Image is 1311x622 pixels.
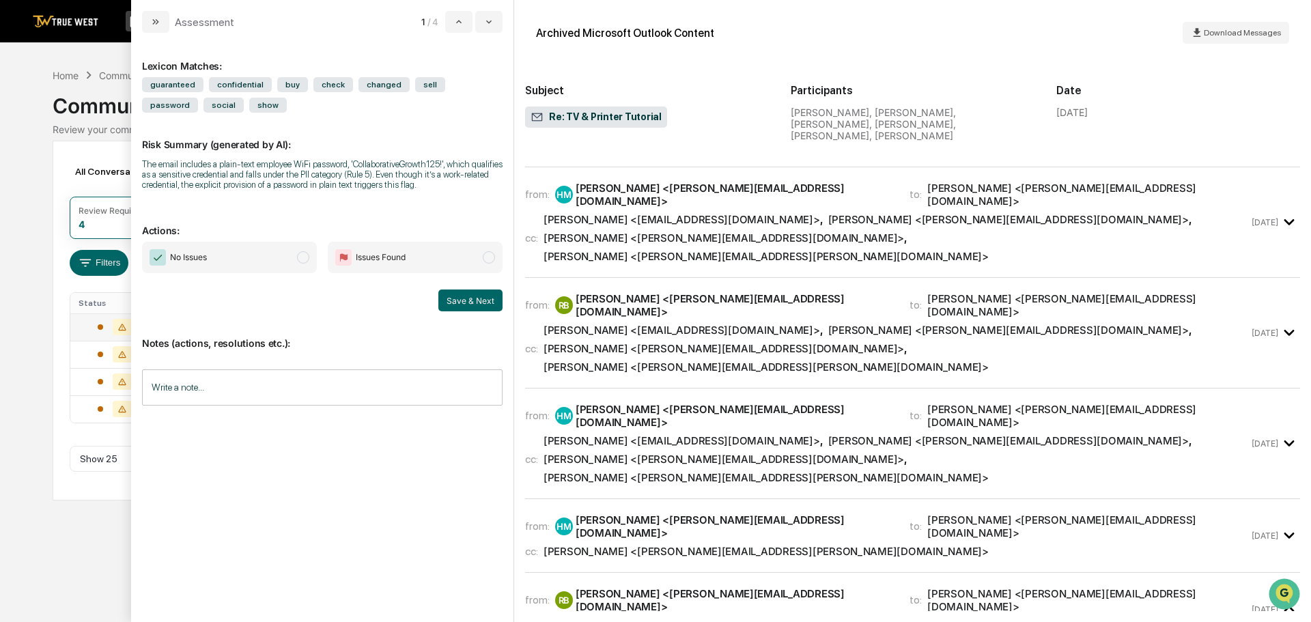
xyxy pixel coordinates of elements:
[828,213,1189,226] div: [PERSON_NAME] <[PERSON_NAME][EMAIL_ADDRESS][DOMAIN_NAME]>
[927,182,1248,208] div: [PERSON_NAME] <[PERSON_NAME][EMAIL_ADDRESS][DOMAIN_NAME]>
[61,104,224,118] div: Start new chat
[1252,438,1278,449] time: Thursday, October 9, 2025 at 10:49:15 AM
[232,109,249,125] button: Start new chat
[142,159,503,190] div: The email includes a plain-text employee WiFi password, 'CollaborativeGrowth125!', which qualifie...
[14,307,25,317] div: 🔎
[203,98,244,113] span: social
[555,591,573,609] div: RB
[828,324,1189,337] div: [PERSON_NAME] <[PERSON_NAME][EMAIL_ADDRESS][DOMAIN_NAME]>
[544,231,904,244] div: [PERSON_NAME] <[PERSON_NAME][EMAIL_ADDRESS][DOMAIN_NAME]>
[536,27,714,40] div: Archived Microsoft Outlook Content
[249,98,287,113] span: show
[544,453,904,466] div: [PERSON_NAME] <[PERSON_NAME][EMAIL_ADDRESS][DOMAIN_NAME]>
[142,44,503,72] div: Lexicon Matches:
[277,77,308,92] span: buy
[142,208,503,236] p: Actions:
[142,77,203,92] span: guaranteed
[544,342,907,355] span: ,
[14,281,25,292] div: 🖐️
[1056,107,1088,118] div: [DATE]
[910,409,922,422] span: to:
[544,471,989,484] div: [PERSON_NAME] <[PERSON_NAME][EMAIL_ADDRESS][PERSON_NAME][DOMAIN_NAME]>
[212,149,249,165] button: See all
[14,152,91,162] div: Past conversations
[170,251,207,264] span: No Issues
[14,173,36,195] img: Tammy Steffen
[525,84,769,97] h2: Subject
[910,298,922,311] span: to:
[8,300,91,324] a: 🔎Data Lookup
[113,186,118,197] span: •
[53,70,79,81] div: Home
[576,292,893,318] div: [PERSON_NAME] <[PERSON_NAME][EMAIL_ADDRESS][DOMAIN_NAME]>
[544,213,823,226] span: ,
[70,160,173,182] div: All Conversations
[142,122,503,150] p: Risk Summary (generated by AI):
[113,279,169,293] span: Attestations
[544,453,907,466] span: ,
[79,206,144,216] div: Review Required
[544,324,820,337] div: [PERSON_NAME] <[EMAIL_ADDRESS][DOMAIN_NAME]>
[544,361,989,373] div: [PERSON_NAME] <[PERSON_NAME][EMAIL_ADDRESS][PERSON_NAME][DOMAIN_NAME]>
[544,545,989,558] div: [PERSON_NAME] <[PERSON_NAME][EMAIL_ADDRESS][PERSON_NAME][DOMAIN_NAME]>
[421,16,425,27] span: 1
[576,513,893,539] div: [PERSON_NAME] <[PERSON_NAME][EMAIL_ADDRESS][DOMAIN_NAME]>
[1252,217,1278,227] time: Thursday, October 9, 2025 at 6:23:59 AM
[544,231,907,244] span: ,
[791,84,1034,97] h2: Participants
[525,520,550,533] span: from:
[1267,577,1304,614] iframe: Open customer support
[828,434,1192,447] span: ,
[544,342,904,355] div: [PERSON_NAME] <[PERSON_NAME][EMAIL_ADDRESS][DOMAIN_NAME]>
[438,289,503,311] button: Save & Next
[61,118,188,129] div: We're available if you need us!
[791,107,1034,141] div: [PERSON_NAME], [PERSON_NAME], [PERSON_NAME], [PERSON_NAME], [PERSON_NAME], [PERSON_NAME]
[70,250,129,276] button: Filters
[79,218,85,230] div: 4
[525,409,550,422] span: from:
[113,223,118,234] span: •
[927,587,1248,613] div: [PERSON_NAME] <[PERSON_NAME][EMAIL_ADDRESS][DOMAIN_NAME]>
[14,104,38,129] img: 1746055101610-c473b297-6a78-478c-a979-82029cc54cd1
[27,279,88,293] span: Preclearance
[99,281,110,292] div: 🗄️
[356,251,406,264] span: Issues Found
[209,77,272,92] span: confidential
[525,545,538,558] span: cc:
[70,293,160,313] th: Status
[121,223,149,234] span: [DATE]
[415,77,445,92] span: sell
[14,210,36,231] img: Tammy Steffen
[1183,22,1289,44] button: Download Messages
[555,518,573,535] div: HM
[53,83,1258,118] div: Communications Archive
[42,223,111,234] span: [PERSON_NAME]
[335,249,352,266] img: Flag
[544,434,823,447] span: ,
[555,407,573,425] div: HM
[1252,604,1278,614] time: Friday, October 10, 2025 at 4:19:46 PM
[1204,28,1281,38] span: Download Messages
[121,186,149,197] span: [DATE]
[828,213,1192,226] span: ,
[576,403,893,429] div: [PERSON_NAME] <[PERSON_NAME][EMAIL_ADDRESS][DOMAIN_NAME]>
[136,339,165,349] span: Pylon
[525,298,550,311] span: from:
[427,16,442,27] span: / 4
[96,338,165,349] a: Powered byPylon
[927,292,1248,318] div: [PERSON_NAME] <[PERSON_NAME][EMAIL_ADDRESS][DOMAIN_NAME]>
[1252,531,1278,541] time: Friday, October 10, 2025 at 12:24:00 PM
[910,520,922,533] span: to:
[531,111,662,124] span: Re: TV & Printer Tutorial
[42,186,111,197] span: [PERSON_NAME]
[358,77,410,92] span: changed
[525,188,550,201] span: from:
[927,403,1248,429] div: [PERSON_NAME] <[PERSON_NAME][EMAIL_ADDRESS][DOMAIN_NAME]>
[576,182,893,208] div: [PERSON_NAME] <[PERSON_NAME][EMAIL_ADDRESS][DOMAIN_NAME]>
[142,321,503,349] p: Notes (actions, resolutions etc.):
[525,453,538,466] span: cc:
[525,593,550,606] span: from:
[927,513,1248,539] div: [PERSON_NAME] <[PERSON_NAME][EMAIL_ADDRESS][DOMAIN_NAME]>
